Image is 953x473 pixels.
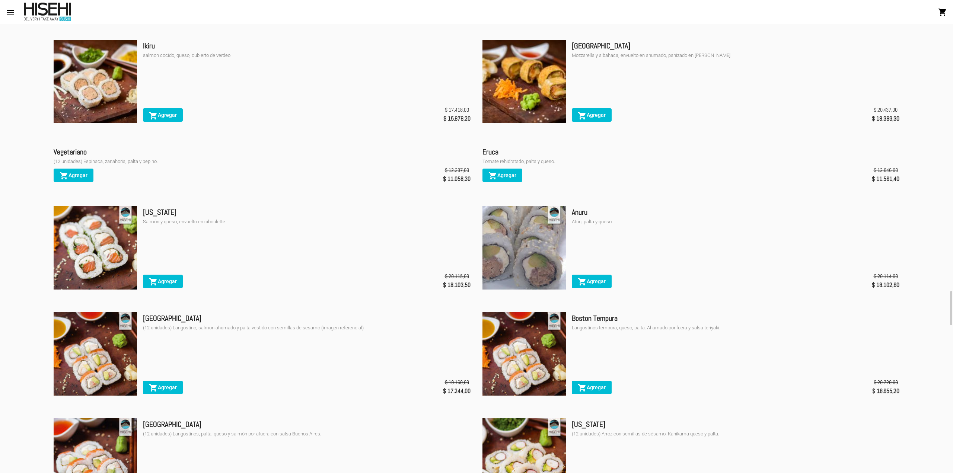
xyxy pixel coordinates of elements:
[872,114,899,124] span: $ 18.393,30
[578,278,606,284] span: Agregar
[578,384,606,390] span: Agregar
[143,218,471,226] div: Salmón y queso, envuelto en ciboulette.
[874,106,898,114] span: $ 20.437,00
[443,386,471,396] span: $ 17.244,00
[149,277,158,286] mat-icon: shopping_cart
[54,206,137,290] img: dadf26b8-c972-4cab-8a6a-6678f52d0715.jpg
[482,312,566,396] img: d476c547-32ab-407c-980b-45284c3b4e87.jpg
[572,206,899,218] div: Anuru
[874,166,898,174] span: $ 12.846,00
[572,312,899,324] div: Boston Tempura
[143,40,471,52] div: Ikiru
[938,8,947,17] mat-icon: shopping_cart
[443,280,471,290] span: $ 18.103,50
[578,111,587,120] mat-icon: shopping_cart
[445,106,469,114] span: $ 17.418,00
[872,280,899,290] span: $ 18.102,60
[572,324,899,332] div: Langostinos tempura, queso, palta. Ahumado por fuera y salsa teriyaki.
[445,272,469,280] span: $ 20.115,00
[443,114,471,124] span: $ 15.676,20
[143,312,471,324] div: [GEOGRAPHIC_DATA]
[143,430,471,438] div: (12 unidades) Langostinos, palta, queso y salmón por afuera con salsa Buenos Aires.
[143,324,471,332] div: (12 unidades) Langostino, salmon ahumado y palta vestido con semillas de sesamo (imagen referencial)
[572,218,899,226] div: Atún, palta y queso.
[482,169,522,182] button: Agregar
[143,206,471,218] div: [US_STATE]
[482,146,899,158] div: Eruca
[872,174,899,184] span: $ 11.561,40
[445,166,469,174] span: $ 12.287,00
[143,275,183,288] button: Agregar
[578,383,587,392] mat-icon: shopping_cart
[488,172,516,178] span: Agregar
[572,108,612,122] button: Agregar
[143,418,471,430] div: [GEOGRAPHIC_DATA]
[572,40,899,52] div: [GEOGRAPHIC_DATA]
[572,275,612,288] button: Agregar
[572,418,899,430] div: [US_STATE]
[143,108,183,122] button: Agregar
[54,146,471,158] div: Vegetariano
[60,172,87,178] span: Agregar
[149,383,158,392] mat-icon: shopping_cart
[482,158,899,165] div: Tomate rehidratado, palta y queso.
[143,381,183,394] button: Agregar
[872,386,899,396] span: $ 18.655,20
[874,378,898,386] span: $ 20.728,00
[149,278,177,284] span: Agregar
[488,171,497,180] mat-icon: shopping_cart
[60,171,68,180] mat-icon: shopping_cart
[149,112,177,118] span: Agregar
[482,206,566,290] img: b181f45d-de56-4463-ad73-d9afcadfb3ce.jpg
[54,169,93,182] button: Agregar
[874,272,898,280] span: $ 20.114,00
[54,312,137,396] img: 893be319-ee73-464c-9d2f-806fc698e774.jpg
[54,40,137,123] img: f80b3e12-3deb-4afd-881f-b2cd6e80d5bd.jpg
[572,52,899,59] div: Mozzarella y albahaca, envuelto en ahumado, panizado en [PERSON_NAME].
[572,430,899,438] div: (12 unidades) Arroz con semillas de sésamo. Kanikama queso y palta.
[482,40,566,123] img: 3f25312f-a101-4dbd-88bd-b2ec673e7fa1.jpg
[443,174,471,184] span: $ 11.058,30
[578,112,606,118] span: Agregar
[445,378,469,386] span: $ 19.160,00
[149,111,158,120] mat-icon: shopping_cart
[143,52,471,59] div: salmon cocido, queso, cubierto de verdeo
[54,158,471,165] div: (12 unidades) Espinaca, zanahoria, palta y pepino.
[572,381,612,394] button: Agregar
[6,8,15,17] mat-icon: menu
[578,277,587,286] mat-icon: shopping_cart
[149,384,177,390] span: Agregar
